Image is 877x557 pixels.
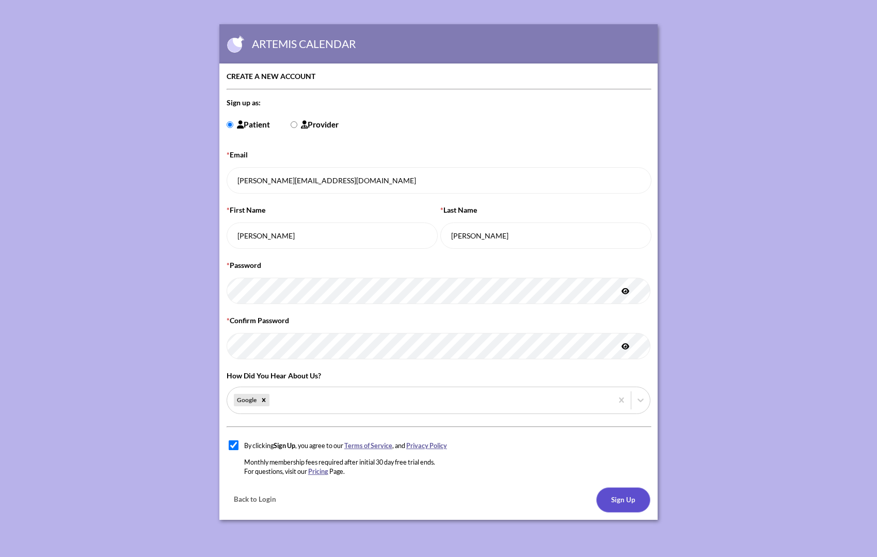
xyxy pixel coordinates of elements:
label: Password [227,261,651,311]
label: Confirm Password [227,316,651,367]
label: How did you hear about us? [227,371,651,414]
button: *Password [621,286,629,296]
button: *Confirm Password [621,341,629,351]
p: Monthly membership fees required after initial 30 day free trial ends. For questions, visit our P... [244,458,447,478]
button: Sign Up [596,487,650,513]
a: Terms of Service [344,442,392,450]
input: *Confirm Password [227,333,651,359]
label: Email [227,150,652,185]
input: *Password [227,278,651,304]
span: Patient [237,118,270,131]
h3: CREATE A NEW ACCOUNT [227,71,651,82]
span: ARTEMIS CALENDAR [252,31,356,56]
input: *Last Name [440,222,651,249]
a: Back to Login [227,487,283,513]
input: Provider [291,121,297,128]
span: Provider [301,118,339,131]
strong: Sign Up [274,442,295,450]
img: Logo [227,35,245,53]
a: ARTEMIS CALENDAR [227,31,356,56]
label: Last Name [440,205,651,240]
button: Back to Login [227,487,283,512]
strong: Sign up as: [227,98,261,107]
input: Patient [227,121,233,128]
p: By clicking , you agree to our , and [244,441,447,451]
a: Pricing [308,468,328,475]
div: Google [234,394,258,406]
label: First Name [227,205,438,240]
input: *Email [227,167,652,194]
a: Privacy Policy [406,442,447,450]
div: Remove Google [258,394,269,406]
input: *First Name [227,222,438,249]
input: How did you hear about us?GoogleRemove Google [272,395,273,406]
